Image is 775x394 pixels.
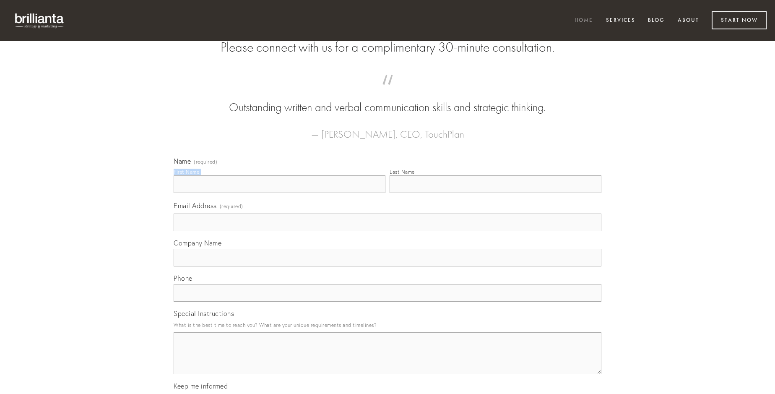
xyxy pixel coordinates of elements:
[194,159,217,164] span: (required)
[8,8,71,33] img: brillianta - research, strategy, marketing
[174,274,192,282] span: Phone
[569,14,598,28] a: Home
[187,116,588,143] figcaption: — [PERSON_NAME], CEO, TouchPlan
[390,169,415,175] div: Last Name
[187,83,588,116] blockquote: Outstanding written and verbal communication skills and strategic thinking.
[174,157,191,165] span: Name
[174,39,601,55] h2: Please connect with us for a complimentary 30-minute consultation.
[174,239,221,247] span: Company Name
[174,319,601,331] p: What is the best time to reach you? What are your unique requirements and timelines?
[174,169,199,175] div: First Name
[174,201,217,210] span: Email Address
[642,14,670,28] a: Blog
[187,83,588,99] span: “
[220,201,243,212] span: (required)
[174,382,228,390] span: Keep me informed
[712,11,767,29] a: Start Now
[174,309,234,318] span: Special Instructions
[672,14,705,28] a: About
[601,14,641,28] a: Services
